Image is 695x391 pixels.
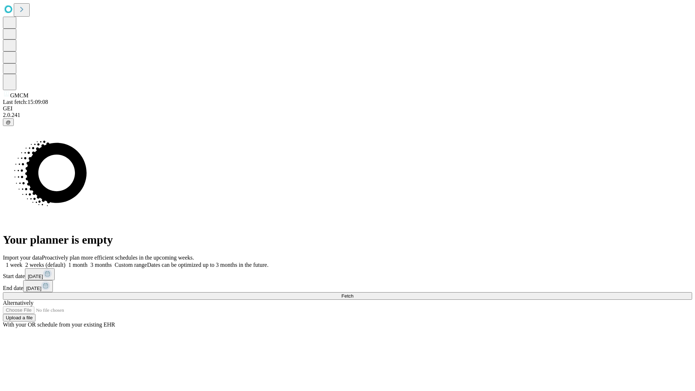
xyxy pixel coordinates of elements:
[341,293,353,299] span: Fetch
[3,233,692,247] h1: Your planner is empty
[3,118,14,126] button: @
[68,262,88,268] span: 1 month
[3,255,42,261] span: Import your data
[147,262,268,268] span: Dates can be optimized up to 3 months in the future.
[3,268,692,280] div: Start date
[3,292,692,300] button: Fetch
[28,274,43,279] span: [DATE]
[6,119,11,125] span: @
[3,300,33,306] span: Alternatively
[42,255,194,261] span: Proactively plan more efficient schedules in the upcoming weeks.
[115,262,147,268] span: Custom range
[3,314,35,321] button: Upload a file
[25,268,55,280] button: [DATE]
[3,99,48,105] span: Last fetch: 15:09:08
[3,321,115,328] span: With your OR schedule from your existing EHR
[25,262,66,268] span: 2 weeks (default)
[3,112,692,118] div: 2.0.241
[26,286,41,291] span: [DATE]
[3,105,692,112] div: GEI
[23,280,53,292] button: [DATE]
[3,280,692,292] div: End date
[6,262,22,268] span: 1 week
[90,262,112,268] span: 3 months
[10,92,29,98] span: GMCM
